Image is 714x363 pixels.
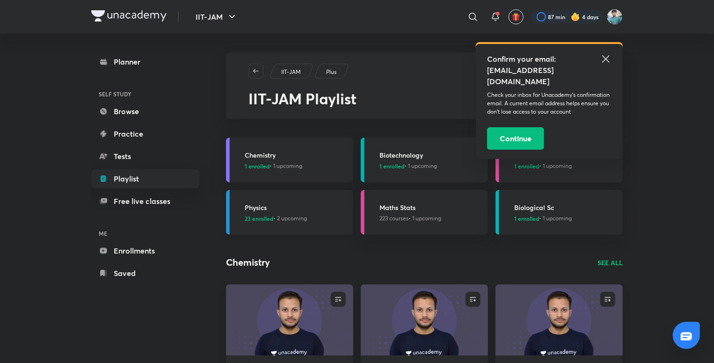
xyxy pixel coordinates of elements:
[495,190,623,235] a: Biological Sc1 enrolled• 1 upcoming
[514,203,617,212] h3: Biological Sc
[245,162,302,170] span: • 1 upcoming
[91,86,200,102] h6: SELF STUDY
[514,214,539,223] span: 1 enrolled
[514,162,572,170] span: • 1 upcoming
[512,13,520,21] img: avatar
[495,284,623,356] a: new-thumbnail
[91,169,200,188] a: Playlist
[226,255,270,269] h2: Chemistry
[91,124,200,143] a: Practice
[326,68,336,76] p: Plus
[597,258,623,268] a: SEE ALL
[495,138,623,182] a: Mathematics1 enrolled• 1 upcoming
[226,138,353,182] a: Chemistry1 enrolled• 1 upcoming
[494,283,624,356] img: new-thumbnail
[359,283,489,356] img: new-thumbnail
[91,241,200,260] a: Enrollments
[607,9,623,25] img: ARINDAM MONDAL
[245,150,348,160] h3: Chemistry
[379,162,404,170] span: 1 enrolled
[91,102,200,121] a: Browse
[487,91,612,116] p: Check your inbox for Unacademy’s confirmation email. A current email address helps ensure you don...
[379,203,482,212] h3: Maths Stats
[248,88,357,109] span: IIT-JAM Playlist
[225,283,354,356] img: new-thumbnail
[245,203,348,212] h3: Physics
[245,162,270,170] span: 1 enrolled
[487,65,612,87] h5: [EMAIL_ADDRESS][DOMAIN_NAME]
[91,264,200,283] a: Saved
[325,68,338,76] a: Plus
[487,53,612,65] h5: Confirm your email:
[91,192,200,211] a: Free live classes
[379,162,437,170] span: • 1 upcoming
[361,284,488,356] a: new-thumbnail
[514,214,572,223] span: • 1 upcoming
[245,214,307,223] span: • 2 upcoming
[91,10,167,24] a: Company Logo
[509,9,524,24] button: avatar
[379,214,441,223] span: 223 courses • 1 upcoming
[361,190,488,235] a: Maths Stats223 courses• 1 upcoming
[487,127,544,150] button: Continue
[91,225,200,241] h6: ME
[280,68,303,76] a: IIT-JAM
[361,138,488,182] a: Biotechnology1 enrolled• 1 upcoming
[91,52,200,71] a: Planner
[91,10,167,22] img: Company Logo
[226,284,353,356] a: new-thumbnail
[91,147,200,166] a: Tests
[281,68,301,76] p: IIT-JAM
[226,190,353,235] a: Physics23 enrolled• 2 upcoming
[571,12,580,22] img: streak
[379,150,482,160] h3: Biotechnology
[514,162,539,170] span: 1 enrolled
[190,7,243,26] button: IIT-JAM
[245,214,273,223] span: 23 enrolled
